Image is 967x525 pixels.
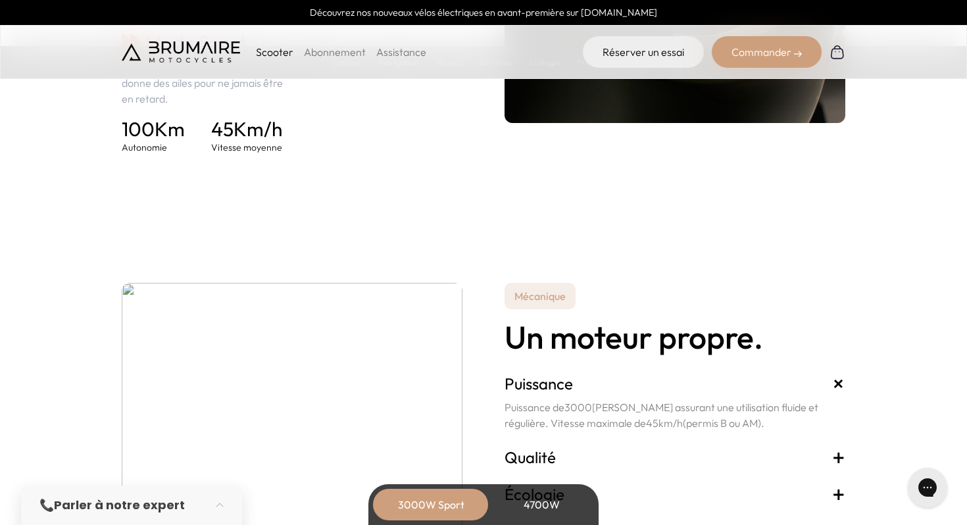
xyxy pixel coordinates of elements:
[122,41,240,63] img: Brumaire Motocycles
[830,44,845,60] img: Panier
[505,447,845,468] h3: Qualité
[646,416,658,430] span: 45
[794,50,802,58] img: right-arrow-2.png
[122,141,185,154] p: Autonomie
[505,320,845,355] h2: Un moteur propre.
[376,45,426,59] a: Assistance
[489,489,594,520] div: 4700W
[256,44,293,60] p: Scooter
[505,373,845,394] h3: Puissance
[505,283,576,309] p: Mécanique
[122,59,292,107] p: Un mode plus dynamique qui vous donne des ailes pour ne jamais être en retard.
[211,141,282,154] p: Vitesse moyenne
[378,489,484,520] div: 3000W Sport
[712,36,822,68] div: Commander
[901,463,954,512] iframe: Gorgias live chat messenger
[832,447,845,468] span: +
[564,401,592,414] span: 3000
[505,399,845,431] p: Puissance de [PERSON_NAME] assurant une utilisation fluide et régulière. Vitesse maximale de km/h .
[827,372,851,396] span: +
[583,36,704,68] a: Réserver un essai
[211,116,234,141] span: 45
[211,117,282,141] h4: Km/h
[505,484,845,505] h3: Écologie
[683,416,761,430] span: (permis B ou AM)
[122,117,185,141] h4: Km
[122,116,155,141] span: 100
[832,484,845,505] span: +
[304,45,366,59] a: Abonnement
